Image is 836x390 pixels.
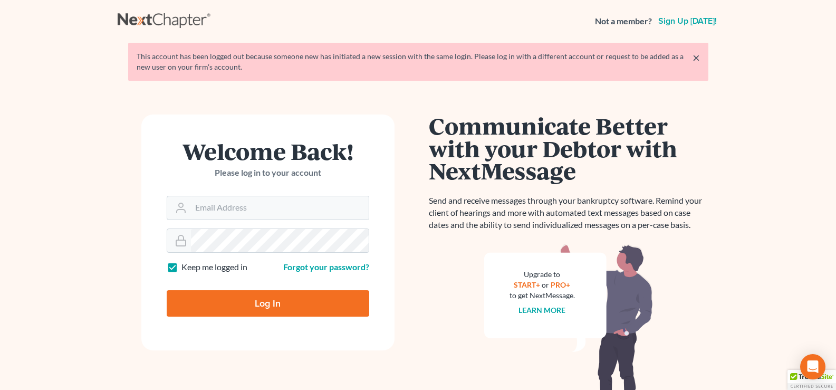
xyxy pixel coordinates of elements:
p: Please log in to your account [167,167,369,179]
a: Sign up [DATE]! [656,17,719,25]
input: Email Address [191,196,369,220]
a: Forgot your password? [283,262,369,272]
a: PRO+ [551,280,570,289]
div: Open Intercom Messenger [800,354,825,379]
h1: Communicate Better with your Debtor with NextMessage [429,115,708,182]
span: or [542,280,549,289]
a: START+ [514,280,540,289]
h1: Welcome Back! [167,140,369,163]
a: Learn more [518,306,565,315]
p: Send and receive messages through your bankruptcy software. Remind your client of hearings and mo... [429,195,708,231]
strong: Not a member? [595,15,652,27]
label: Keep me logged in [181,261,247,273]
div: Upgrade to [510,269,575,280]
div: This account has been logged out because someone new has initiated a new session with the same lo... [137,51,700,72]
input: Log In [167,290,369,317]
div: to get NextMessage. [510,290,575,301]
a: × [693,51,700,64]
div: TrustedSite Certified [787,370,836,390]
